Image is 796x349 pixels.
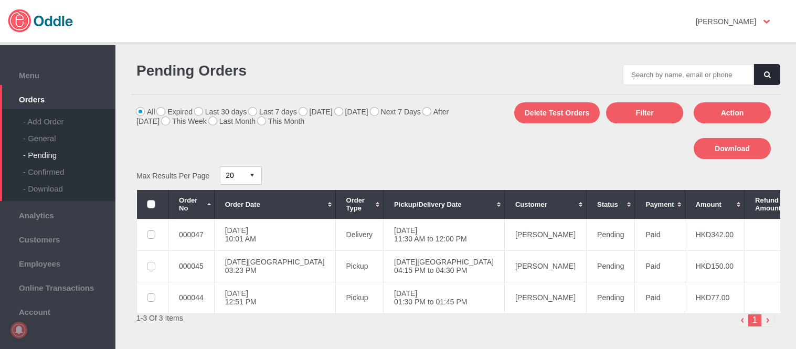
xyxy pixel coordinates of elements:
label: This Month [258,117,304,125]
label: [DATE] [335,108,368,116]
button: Filter [606,102,683,123]
label: Last Month [209,117,256,125]
td: [PERSON_NAME] [504,219,586,250]
li: 1 [748,314,761,327]
img: left-arrow-small.png [736,314,749,327]
td: [PERSON_NAME] [504,282,586,313]
td: [DATE][GEOGRAPHIC_DATA] 04:15 PM to 04:30 PM [384,250,505,282]
div: - General [23,126,115,143]
td: [DATE] 01:30 PM to 01:45 PM [384,282,505,313]
label: All [136,108,155,116]
td: Pending [587,282,635,313]
td: [DATE] 10:01 AM [214,219,335,250]
div: - Add Order [23,109,115,126]
td: Delivery [335,219,384,250]
td: HKD77.00 [685,282,744,313]
strong: [PERSON_NAME] [696,17,756,26]
span: Customers [5,232,110,244]
td: [DATE] 12:51 PM [214,282,335,313]
label: This Week [162,117,207,125]
label: Last 7 days [249,108,297,116]
span: Employees [5,257,110,268]
td: HKD150.00 [685,250,744,282]
span: Menu [5,68,110,80]
span: Max Results Per Page [136,171,209,179]
td: Paid [635,219,685,250]
button: Action [694,102,771,123]
span: Online Transactions [5,281,110,292]
label: Next 7 Days [370,108,421,116]
th: Customer [504,190,586,219]
label: [DATE] [299,108,333,116]
span: 1-3 Of 3 Items [136,314,183,322]
div: - Pending [23,143,115,160]
label: Last 30 days [195,108,247,116]
th: Order Date [214,190,335,219]
span: Analytics [5,208,110,220]
td: 000044 [168,282,215,313]
th: Order No [168,190,215,219]
th: Status [587,190,635,219]
td: Pickup [335,250,384,282]
td: Pending [587,219,635,250]
th: Amount [685,190,744,219]
td: [DATE] 11:30 AM to 12:00 PM [384,219,505,250]
td: Paid [635,250,685,282]
span: Account [5,305,110,316]
div: - Confirmed [23,160,115,176]
label: Expired [157,108,192,116]
h1: Pending Orders [136,62,451,79]
td: Pending [587,250,635,282]
td: Pickup [335,282,384,313]
td: 000045 [168,250,215,282]
th: Order Type [335,190,384,219]
td: [DATE][GEOGRAPHIC_DATA] 03:23 PM [214,250,335,282]
td: HKD342.00 [685,219,744,250]
th: Pickup/Delivery Date [384,190,505,219]
span: Orders [5,92,110,104]
td: [PERSON_NAME] [504,250,586,282]
img: right-arrow.png [761,314,774,327]
th: Refund Amount [745,190,792,219]
td: Paid [635,282,685,313]
th: Payment [635,190,685,219]
input: Search by name, email or phone [623,64,754,85]
td: 000047 [168,219,215,250]
button: Delete Test Orders [514,102,600,123]
button: Download [694,138,771,159]
img: user-option-arrow.png [763,20,770,24]
div: - Download [23,176,115,193]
